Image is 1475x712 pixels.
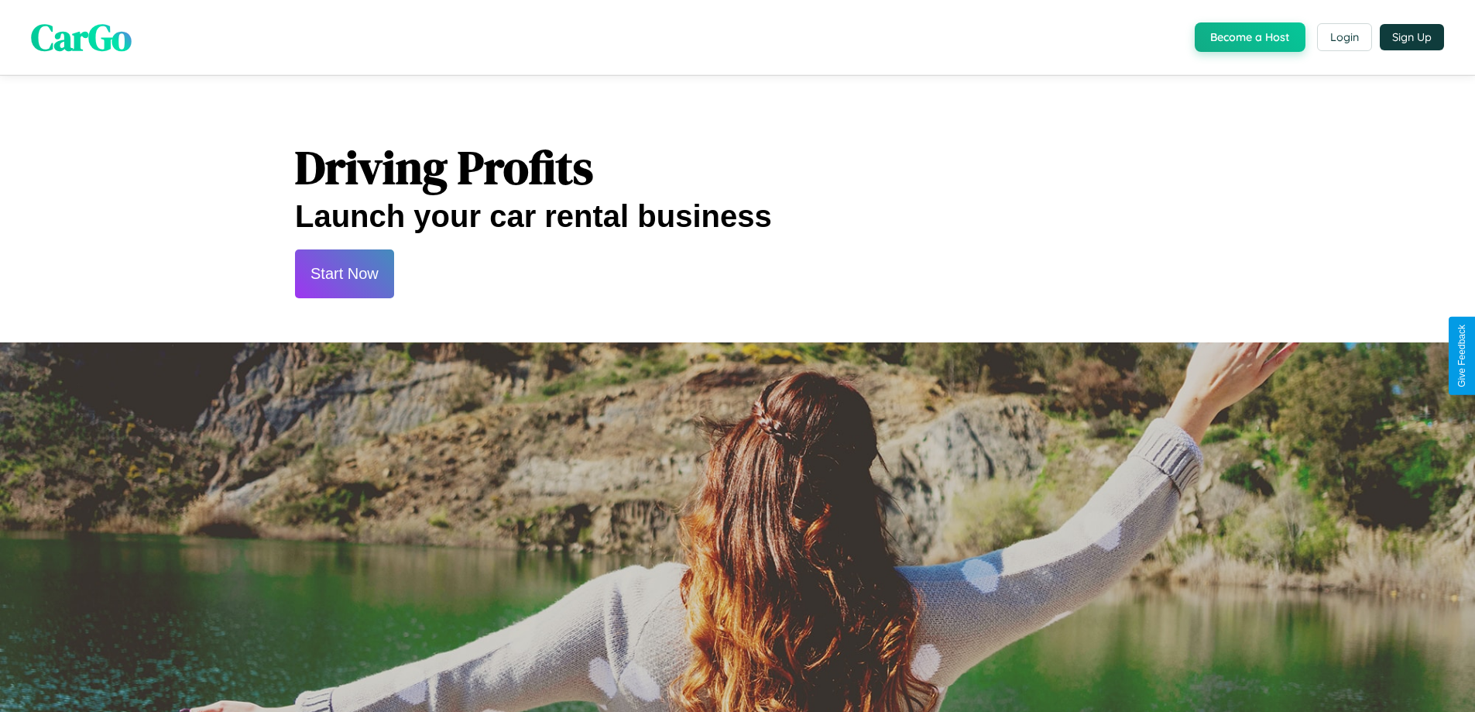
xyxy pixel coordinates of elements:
span: CarGo [31,12,132,63]
div: Give Feedback [1456,325,1467,387]
button: Become a Host [1195,22,1305,52]
h1: Driving Profits [295,136,1180,199]
button: Sign Up [1380,24,1444,50]
h2: Launch your car rental business [295,199,1180,234]
button: Login [1317,23,1372,51]
button: Start Now [295,249,394,298]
